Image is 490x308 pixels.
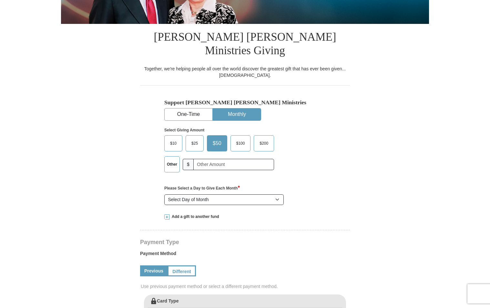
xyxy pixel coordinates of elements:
[193,159,274,170] input: Other Amount
[164,128,204,132] strong: Select Giving Amount
[140,250,350,260] label: Payment Method
[188,139,201,148] span: $25
[140,24,350,66] h1: [PERSON_NAME] [PERSON_NAME] Ministries Giving
[141,283,351,290] span: Use previous payment method or select a different payment method.
[140,265,168,276] a: Previous
[140,240,350,245] h4: Payment Type
[209,139,225,148] span: $50
[164,99,326,106] h5: Support [PERSON_NAME] [PERSON_NAME] Ministries
[169,214,219,220] span: Add a gift to another fund
[213,108,261,120] button: Monthly
[140,66,350,78] div: Together, we're helping people all over the world discover the greatest gift that has ever been g...
[165,108,212,120] button: One-Time
[168,265,196,276] a: Different
[165,157,179,172] label: Other
[183,159,194,170] span: $
[167,139,180,148] span: $10
[233,139,248,148] span: $100
[164,186,240,190] strong: Please Select a Day to Give Each Month
[256,139,271,148] span: $200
